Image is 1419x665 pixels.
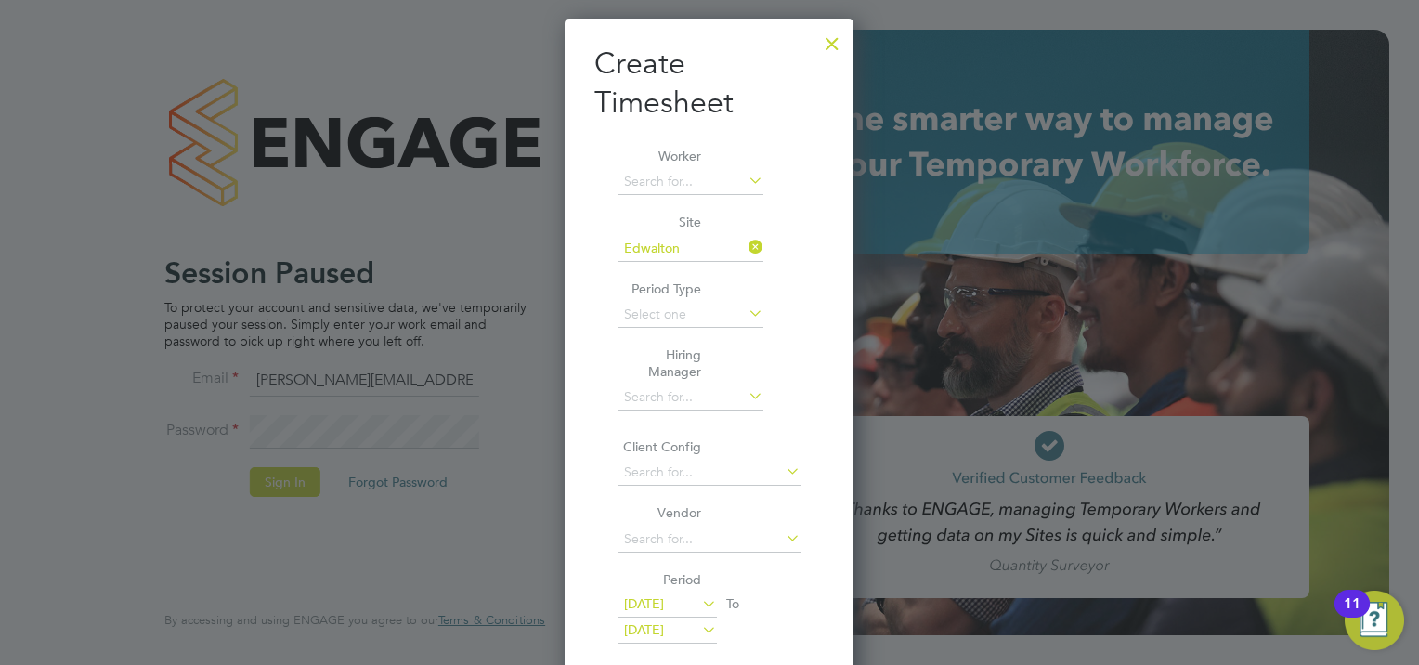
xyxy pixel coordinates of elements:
span: To [721,592,745,616]
h2: Create Timesheet [594,45,824,122]
input: Search for... [618,460,801,486]
input: Search for... [618,385,763,411]
label: Client Config [618,438,701,455]
label: Vendor [618,504,701,521]
span: [DATE] [624,621,664,638]
label: Period [618,571,701,588]
label: Period Type [618,280,701,297]
input: Select one [618,302,763,328]
button: Open Resource Center, 11 new notifications [1345,591,1404,650]
div: 11 [1344,604,1360,628]
label: Worker [618,148,701,164]
span: [DATE] [624,595,664,612]
label: Hiring Manager [618,346,701,380]
input: Search for... [618,169,763,195]
input: Search for... [618,527,801,553]
input: Search for... [618,236,763,262]
label: Site [618,214,701,230]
